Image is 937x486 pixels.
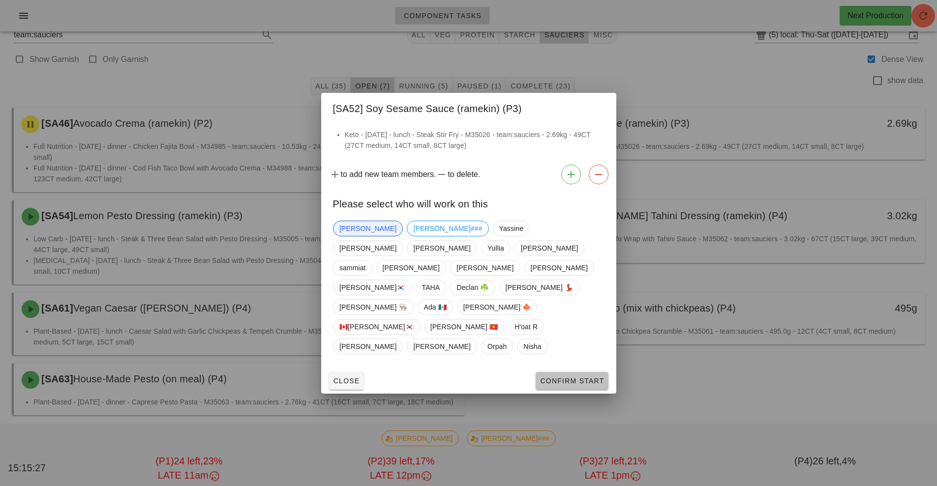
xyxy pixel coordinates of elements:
div: Please select who will work on this [321,188,616,217]
div: [SA52] Soy Sesame Sauce (ramekin) (P3) [321,93,616,121]
span: Orpah [487,339,506,354]
span: [PERSON_NAME]### [413,221,482,236]
span: TAHA [422,280,440,295]
span: 🇨🇦[PERSON_NAME]🇰🇷 [339,319,414,334]
span: [PERSON_NAME] 🍁 [463,300,531,314]
span: [PERSON_NAME] [413,241,470,256]
span: [PERSON_NAME] 🇻🇳 [430,319,498,334]
span: [PERSON_NAME] [413,339,470,354]
span: [PERSON_NAME] [456,260,514,275]
span: H'oat R [514,319,538,334]
span: [PERSON_NAME] [339,221,396,236]
button: Confirm Start [536,372,608,390]
span: Ada 🇲🇽 [423,300,446,314]
span: [PERSON_NAME] 👨🏼‍🍳 [339,300,407,314]
span: Yullia [487,241,504,256]
span: Yassine [499,221,523,236]
span: Confirm Start [540,377,604,385]
span: [PERSON_NAME] [339,241,396,256]
div: to add new team members. to delete. [321,161,616,188]
span: [PERSON_NAME] [530,260,587,275]
span: Nisha [523,339,541,354]
span: [PERSON_NAME]🇰🇷 [339,280,405,295]
span: [PERSON_NAME] [382,260,439,275]
span: [PERSON_NAME] [339,339,396,354]
span: Declan ☘️ [456,280,488,295]
span: [PERSON_NAME] 💃🏽 [505,280,573,295]
span: [PERSON_NAME] [520,241,577,256]
span: Close [333,377,360,385]
li: Keto - [DATE] - lunch - Steak Stir Fry - M35026 - team:sauciers - 2.69kg - 49CT (27CT medium, 14C... [345,129,605,151]
span: sammiat [339,260,366,275]
button: Close [329,372,364,390]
